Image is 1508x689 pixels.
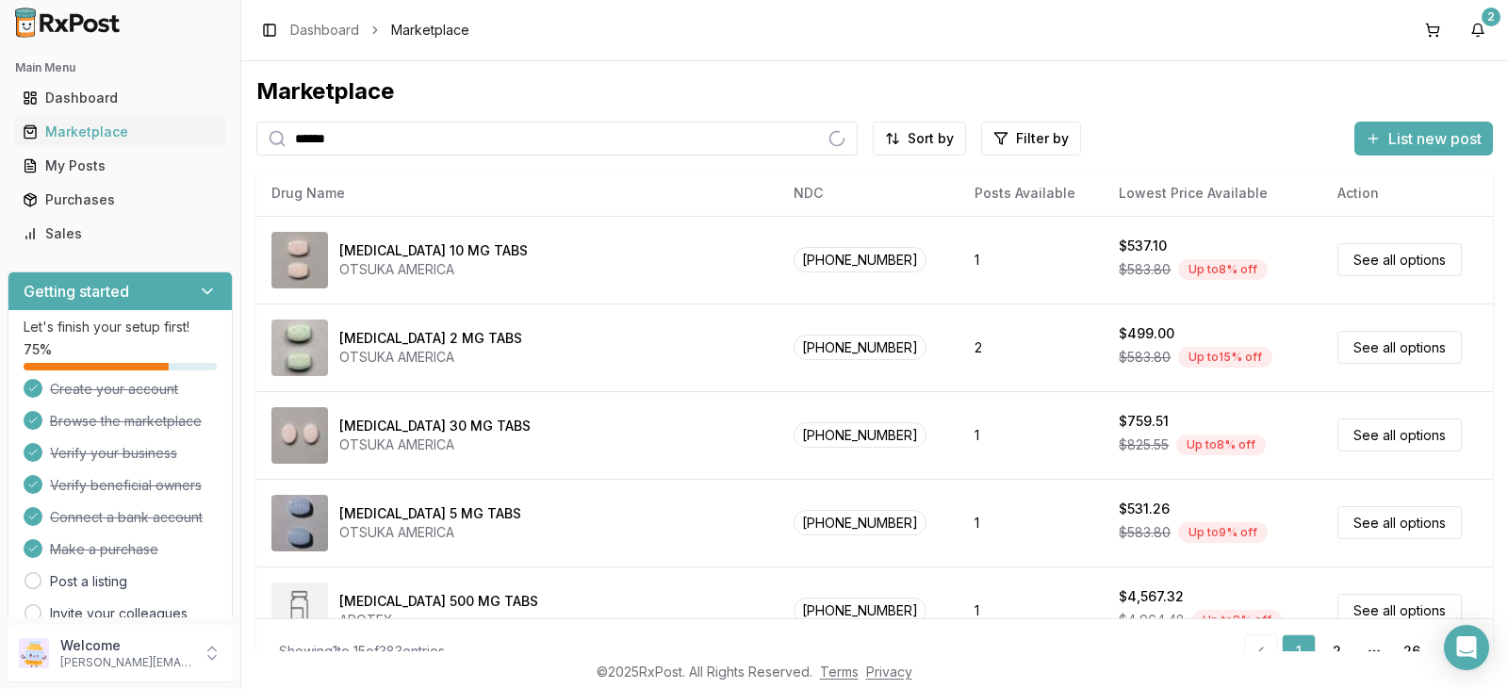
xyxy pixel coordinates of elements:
[779,171,959,216] th: NDC
[271,582,328,639] img: Abiraterone Acetate 500 MG TABS
[959,479,1105,566] td: 1
[1319,634,1353,668] a: 2
[23,89,218,107] div: Dashboard
[50,572,127,591] a: Post a listing
[1178,259,1268,280] div: Up to 8 % off
[271,495,328,551] img: Abilify 5 MG TABS
[339,260,528,279] div: OTSUKA AMERICA
[1482,8,1500,26] div: 2
[1395,634,1429,668] a: 26
[1354,131,1493,150] a: List new post
[794,247,926,272] span: [PHONE_NUMBER]
[24,280,129,303] h3: Getting started
[15,60,225,75] h2: Main Menu
[15,149,225,183] a: My Posts
[339,504,521,523] div: [MEDICAL_DATA] 5 MG TABS
[23,123,218,141] div: Marketplace
[8,151,233,181] button: My Posts
[339,241,528,260] div: [MEDICAL_DATA] 10 MG TABS
[1388,127,1482,150] span: List new post
[794,510,926,535] span: [PHONE_NUMBER]
[19,638,49,668] img: User avatar
[908,129,954,148] span: Sort by
[1176,435,1266,455] div: Up to 8 % off
[981,122,1081,156] button: Filter by
[8,117,233,147] button: Marketplace
[60,636,191,655] p: Welcome
[60,655,191,670] p: [PERSON_NAME][EMAIL_ADDRESS][DOMAIN_NAME]
[339,523,521,542] div: OTSUKA AMERICA
[8,219,233,249] button: Sales
[8,83,233,113] button: Dashboard
[50,444,177,463] span: Verify your business
[50,476,202,495] span: Verify beneficial owners
[24,340,52,359] span: 75 %
[339,417,531,435] div: [MEDICAL_DATA] 30 MG TABS
[794,335,926,360] span: [PHONE_NUMBER]
[50,412,202,431] span: Browse the marketplace
[256,171,779,216] th: Drug Name
[1119,412,1169,431] div: $759.51
[1463,15,1493,45] button: 2
[959,216,1105,303] td: 1
[1337,243,1462,276] a: See all options
[50,508,203,527] span: Connect a bank account
[1119,500,1170,518] div: $531.26
[1104,171,1321,216] th: Lowest Price Available
[873,122,966,156] button: Sort by
[1119,237,1167,255] div: $537.10
[271,407,328,464] img: Abilify 30 MG TABS
[339,592,538,611] div: [MEDICAL_DATA] 500 MG TABS
[23,224,218,243] div: Sales
[271,232,328,288] img: Abilify 10 MG TABS
[1354,122,1493,156] button: List new post
[23,190,218,209] div: Purchases
[1192,610,1282,631] div: Up to 8 % off
[339,329,522,348] div: [MEDICAL_DATA] 2 MG TABS
[23,156,218,175] div: My Posts
[339,435,531,454] div: OTSUKA AMERICA
[339,348,522,367] div: OTSUKA AMERICA
[1119,260,1171,279] span: $583.80
[820,664,859,680] a: Terms
[1119,587,1184,606] div: $4,567.32
[1444,625,1489,670] div: Open Intercom Messenger
[1119,435,1169,454] span: $825.55
[794,598,926,623] span: [PHONE_NUMBER]
[8,8,128,38] img: RxPost Logo
[1178,522,1268,543] div: Up to 9 % off
[50,604,188,623] a: Invite your colleagues
[959,566,1105,654] td: 1
[1337,331,1462,364] a: See all options
[15,217,225,251] a: Sales
[1322,171,1493,216] th: Action
[50,380,178,399] span: Create your account
[290,21,359,40] a: Dashboard
[339,611,538,630] div: APOTEX
[290,21,469,40] nav: breadcrumb
[24,318,217,336] p: Let's finish your setup first!
[15,183,225,217] a: Purchases
[8,185,233,215] button: Purchases
[15,115,225,149] a: Marketplace
[279,642,445,661] div: Showing 1 to 15 of 383 entries
[1244,634,1470,668] nav: pagination
[1337,418,1462,451] a: See all options
[1119,348,1171,367] span: $583.80
[271,320,328,376] img: Abilify 2 MG TABS
[1178,347,1272,368] div: Up to 15 % off
[959,171,1105,216] th: Posts Available
[1119,523,1171,542] span: $583.80
[1016,129,1069,148] span: Filter by
[1282,634,1316,668] a: 1
[1337,506,1462,539] a: See all options
[866,664,912,680] a: Privacy
[256,76,1493,107] div: Marketplace
[1119,611,1185,630] span: $4,964.48
[1337,594,1462,627] a: See all options
[1119,324,1174,343] div: $499.00
[794,422,926,448] span: [PHONE_NUMBER]
[50,540,158,559] span: Make a purchase
[959,303,1105,391] td: 2
[15,81,225,115] a: Dashboard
